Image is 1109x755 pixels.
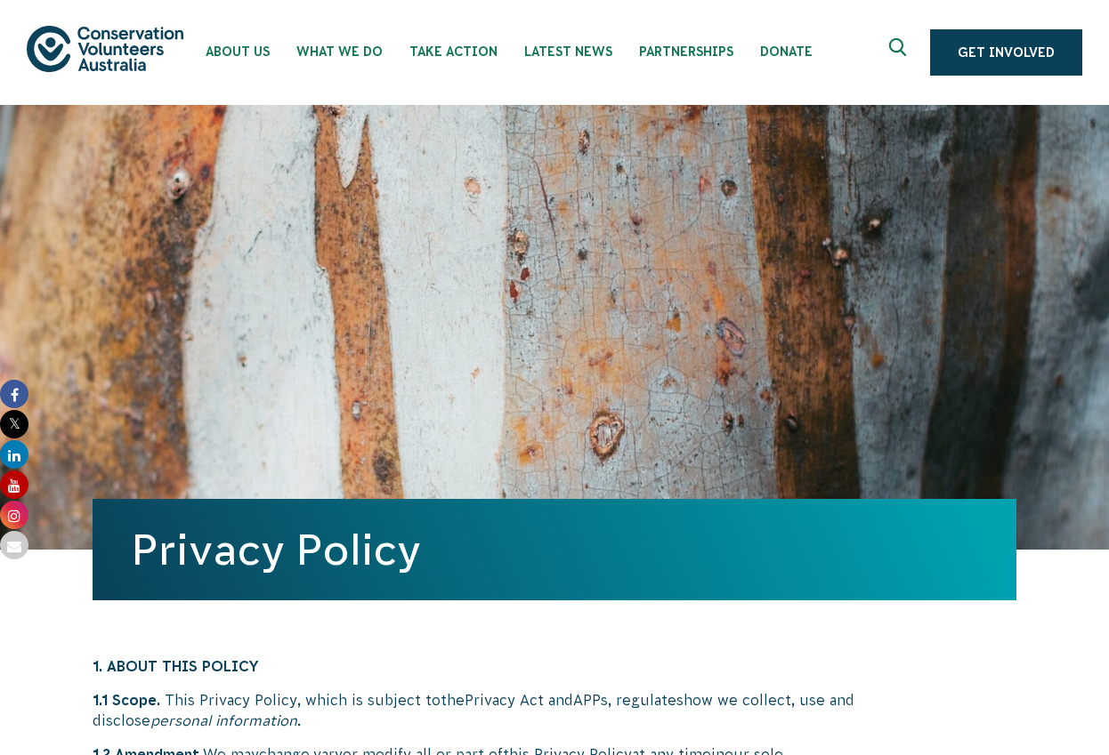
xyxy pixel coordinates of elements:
[465,692,544,708] span: Privacy Act
[297,712,301,728] span: .
[878,31,921,74] button: Expand search box Close search box
[93,692,854,727] span: how we collect, use and disclose
[889,38,911,67] span: Expand search box
[296,44,383,59] span: What We Do
[930,29,1082,76] a: Get Involved
[132,526,977,574] h1: Privacy Policy
[524,44,612,59] span: Latest News
[548,692,573,708] span: and
[441,692,465,708] span: the
[93,658,259,674] span: 1. ABOUT THIS POLICY
[573,692,608,708] span: APPs
[639,44,733,59] span: Partnerships
[409,44,498,59] span: Take Action
[297,692,441,708] span: , which is subject to
[676,692,684,708] span: s
[616,692,676,708] span: regulate
[93,692,160,708] span: 1.1 Scope.
[150,712,297,728] span: personal information
[165,692,297,708] span: This Privacy Policy
[608,692,611,708] span: ,
[27,26,183,71] img: logo.svg
[206,44,270,59] span: About Us
[760,44,813,59] span: Donate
